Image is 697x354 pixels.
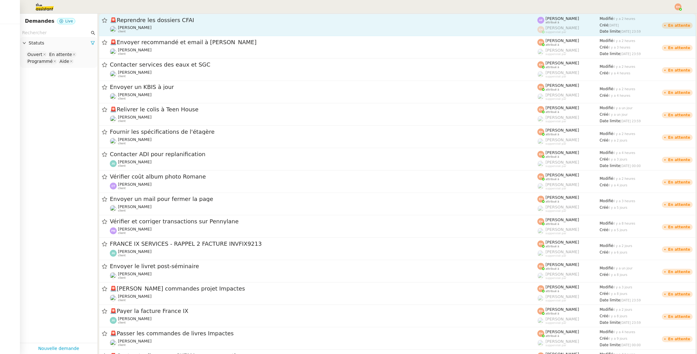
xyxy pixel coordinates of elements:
img: svg [110,227,117,234]
span: [PERSON_NAME] [545,16,579,21]
span: Envoyer recommandé et email à [PERSON_NAME] [110,40,537,45]
span: [PERSON_NAME] [545,137,579,142]
img: svg [675,3,681,10]
span: Créé [600,157,608,161]
span: il y a 8 heures [613,222,635,225]
span: il y a 3 heures [613,199,635,203]
span: attribué à [545,245,559,248]
span: il y a 5 jours [608,228,627,232]
span: suppervisé par [545,209,566,213]
span: il y a 8 jours [608,314,627,318]
div: En attente [668,24,690,27]
app-user-label: attribué à [537,16,600,24]
span: [DATE] 23:59 [620,30,641,33]
img: users%2FyQfMwtYgTqhRP2YHWHmG2s2LYaD3%2Favatar%2Fprofile-pic.png [537,272,544,279]
div: Aide [59,58,69,64]
img: users%2FyQfMwtYgTqhRP2YHWHmG2s2LYaD3%2Favatar%2Fprofile-pic.png [537,340,544,347]
span: Créé [600,45,608,49]
span: il y a 5 jours [608,206,627,209]
nz-select-item: Programmé [26,58,57,64]
span: Date limite [600,164,620,168]
span: [PERSON_NAME] [118,137,152,142]
img: svg [110,250,117,257]
span: suppervisé par [545,30,566,34]
span: [PERSON_NAME] [118,316,152,321]
span: Créé [600,314,608,318]
span: il y a 2 heures [613,132,635,136]
span: Date limite [600,298,620,302]
div: En attente [668,225,690,229]
app-user-label: suppervisé par [537,227,600,235]
span: [PERSON_NAME] [118,272,152,276]
span: [PERSON_NAME] commandes projet Impactes [110,286,537,291]
app-user-detailed-label: client [110,316,537,324]
img: users%2FtFhOaBya8rNVU5KG7br7ns1BCvi2%2Favatar%2Faa8c47da-ee6c-4101-9e7d-730f2e64f978 [110,272,117,279]
span: Créé [600,23,608,27]
span: attribué à [545,222,559,226]
img: users%2FtFhOaBya8rNVU5KG7br7ns1BCvi2%2Favatar%2Faa8c47da-ee6c-4101-9e7d-730f2e64f978 [110,295,117,301]
img: svg [537,196,544,203]
span: [PERSON_NAME] [545,307,579,312]
span: Envoyer le livret post-séminaire [110,263,537,269]
span: [PERSON_NAME] [118,48,152,52]
span: il y a 8 jours [608,292,627,296]
span: [PERSON_NAME] [545,115,579,120]
span: Créé [600,71,608,75]
span: Modifié [600,16,613,21]
span: attribué à [545,133,559,136]
img: users%2F0v3yA2ZOZBYwPN7V38GNVTYjOQj1%2Favatar%2Fa58eb41e-cbb7-4128-9131-87038ae72dcb [110,71,117,77]
span: [PERSON_NAME] [545,317,579,321]
img: svg [537,84,544,91]
app-user-detailed-label: client [110,137,537,145]
span: [PERSON_NAME] [118,160,152,164]
img: svg [537,173,544,180]
span: suppervisé par [545,232,566,235]
span: Créé [600,183,608,187]
span: suppervisé par [545,165,566,168]
span: attribué à [545,312,559,315]
app-user-detailed-label: client [110,294,537,302]
app-user-detailed-label: client [110,92,537,100]
span: client [118,75,126,78]
span: Modifié [600,87,613,91]
span: Date limite [600,343,620,347]
span: [PERSON_NAME] [545,26,579,30]
img: users%2F0v3yA2ZOZBYwPN7V38GNVTYjOQj1%2Favatar%2Fa58eb41e-cbb7-4128-9131-87038ae72dcb [110,93,117,100]
span: [PERSON_NAME] [545,329,579,334]
img: users%2FtFhOaBya8rNVU5KG7br7ns1BCvi2%2Favatar%2Faa8c47da-ee6c-4101-9e7d-730f2e64f978 [110,115,117,122]
span: Modifié [600,266,613,270]
span: il y a 4 heures [613,151,635,155]
span: Modifié [600,39,613,43]
span: Relivrer le colis à Teen House [110,107,537,112]
span: Modifié [600,221,613,226]
span: [PERSON_NAME] [545,48,579,53]
img: users%2FyQfMwtYgTqhRP2YHWHmG2s2LYaD3%2Favatar%2Fprofile-pic.png [537,138,544,145]
span: attribué à [545,178,559,181]
app-user-label: suppervisé par [537,70,600,78]
span: client [118,52,126,56]
span: attribué à [545,21,559,24]
app-user-label: suppervisé par [537,48,600,56]
img: svg [537,308,544,314]
app-user-label: suppervisé par [537,182,600,190]
div: En attente [668,248,690,251]
img: users%2FyQfMwtYgTqhRP2YHWHmG2s2LYaD3%2Favatar%2Fprofile-pic.png [537,183,544,190]
span: [PERSON_NAME] [545,249,579,254]
span: il y a 3 jours [608,158,627,161]
span: client [118,231,126,235]
span: suppervisé par [545,321,566,325]
span: [PERSON_NAME] [545,262,579,267]
span: Modifié [600,330,613,334]
app-user-label: suppervisé par [537,137,600,146]
app-user-label: attribué à [537,217,600,226]
span: [PERSON_NAME] [118,204,152,209]
img: svg [537,330,544,337]
app-user-label: suppervisé par [537,115,600,123]
nz-select-item: En attente [48,51,77,58]
div: En attente [668,203,690,207]
span: il y a 4 heures [608,72,630,75]
span: client [118,254,126,257]
app-user-detailed-label: client [110,182,537,190]
span: suppervisé par [545,53,566,56]
div: En attente [668,337,690,341]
